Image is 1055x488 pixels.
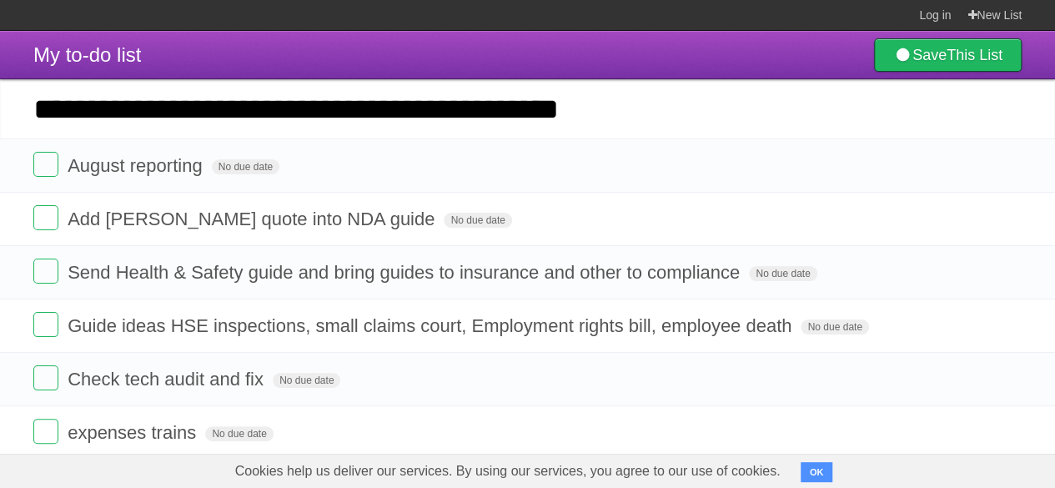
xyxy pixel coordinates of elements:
[33,43,141,66] span: My to-do list
[749,266,816,281] span: No due date
[33,365,58,390] label: Done
[33,312,58,337] label: Done
[68,315,796,336] span: Guide ideas HSE inspections, small claims court, Employment rights bill, employee death
[68,209,439,229] span: Add [PERSON_NAME] quote into NDA guide
[874,38,1022,72] a: SaveThis List
[33,259,58,284] label: Done
[68,262,744,283] span: Send Health & Safety guide and bring guides to insurance and other to compliance
[212,159,279,174] span: No due date
[68,422,200,443] span: expenses trains
[33,419,58,444] label: Done
[801,462,833,482] button: OK
[33,205,58,230] label: Done
[68,155,206,176] span: August reporting
[947,47,1002,63] b: This List
[801,319,868,335] span: No due date
[219,455,797,488] span: Cookies help us deliver our services. By using our services, you agree to our use of cookies.
[205,426,273,441] span: No due date
[444,213,511,228] span: No due date
[68,369,268,390] span: Check tech audit and fix
[273,373,340,388] span: No due date
[33,152,58,177] label: Done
